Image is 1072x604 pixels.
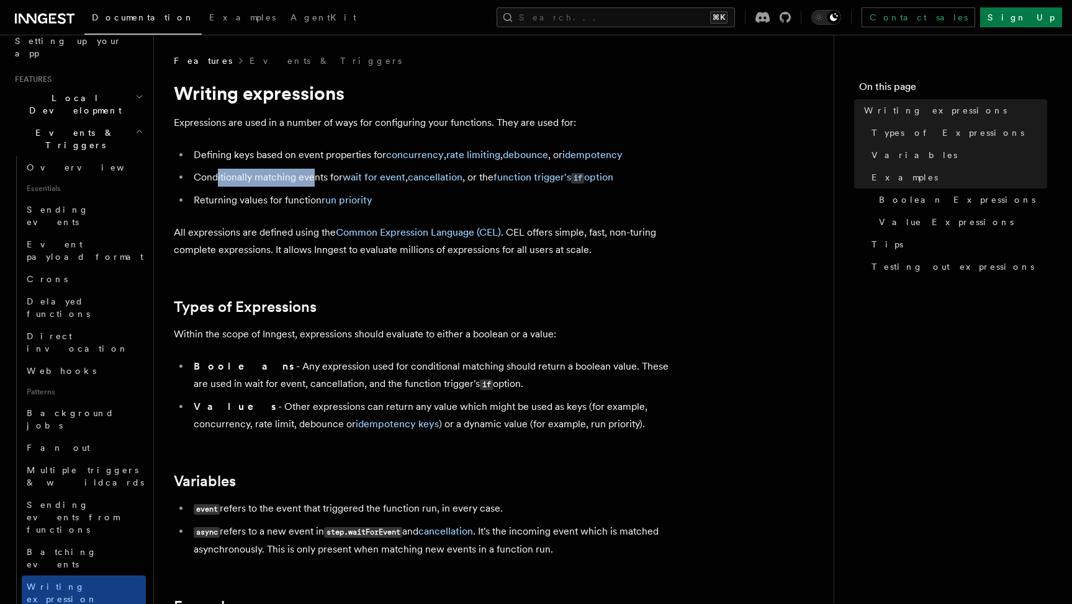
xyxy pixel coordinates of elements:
[84,4,202,35] a: Documentation
[22,233,146,268] a: Event payload format
[27,500,119,535] span: Sending events from functions
[867,233,1047,255] a: Tips
[27,162,155,172] span: Overview
[356,418,439,430] a: idempotency keys
[22,268,146,290] a: Crons
[872,238,903,251] span: Tips
[22,325,146,360] a: Direct invocation
[879,216,1014,228] span: Value Expressions
[408,171,462,183] a: cancellation
[27,547,97,569] span: Batching events
[22,494,146,541] a: Sending events from functions
[859,99,1047,122] a: Writing expressions
[859,79,1047,99] h4: On this page
[92,12,194,22] span: Documentation
[22,156,146,179] a: Overview
[202,4,283,33] a: Examples
[864,104,1007,117] span: Writing expressions
[480,380,493,390] code: if
[194,527,220,538] code: async
[174,473,236,490] a: Variables
[493,171,613,183] a: function trigger'sifoption
[283,4,364,33] a: AgentKit
[190,358,670,393] li: - Any expression used for conditional matching should return a boolean value. These are used in w...
[27,296,90,319] span: Delayed functions
[322,194,372,206] a: run priority
[174,82,670,104] h1: Writing expressions
[190,500,670,518] li: refers to the event that triggered the function run, in every case.
[27,331,128,353] span: Direct invocation
[867,144,1047,166] a: Variables
[874,211,1047,233] a: Value Expressions
[27,582,97,604] span: Writing expression
[418,525,473,537] a: cancellation
[27,205,89,227] span: Sending events
[872,171,938,184] span: Examples
[503,149,548,161] a: debounce
[27,239,143,262] span: Event payload format
[174,224,670,259] p: All expressions are defined using the . CEL offers simple, fast, non-turing complete expressions....
[190,523,670,558] li: refers to a new event in and . It's the incoming event which is matched asynchronously. This is o...
[867,255,1047,278] a: Testing out expressions
[22,402,146,437] a: Background jobs
[174,114,670,131] p: Expressions are used in a number of ways for configuring your functions. They are used for:
[22,459,146,494] a: Multiple triggers & wildcards
[194,504,220,515] code: event
[336,226,501,238] a: Common Expression Language (CEL)
[872,127,1024,139] span: Types of Expressions
[10,30,146,64] a: Setting up your app
[343,171,405,183] a: wait for event
[27,465,144,487] span: Multiple triggers & wildcards
[174,326,670,343] p: Within the scope of Inngest, expressions should evaluate to either a boolean or a value:
[22,382,146,402] span: Patterns
[446,149,500,161] a: rate limiting
[872,260,1034,273] span: Testing out expressions
[190,192,670,209] li: Returning values for function
[980,7,1062,27] a: Sign Up
[27,366,96,376] span: Webhooks
[209,12,276,22] span: Examples
[27,274,68,284] span: Crons
[867,122,1047,144] a: Types of Expressions
[872,149,957,161] span: Variables
[22,179,146,198] span: Essentials
[710,11,727,24] kbd: ⌘K
[22,360,146,382] a: Webhooks
[190,146,670,164] li: Defining keys based on event properties for , , , or
[22,198,146,233] a: Sending events
[10,127,135,151] span: Events & Triggers
[174,55,232,67] span: Features
[562,149,623,161] a: idempotency
[174,298,317,316] a: Types of Expressions
[15,36,122,58] span: Setting up your app
[27,443,90,453] span: Fan out
[811,10,841,25] button: Toggle dark mode
[867,166,1047,189] a: Examples
[10,122,146,156] button: Events & Triggers
[194,360,296,372] strong: Booleans
[874,189,1047,211] a: Boolean Expressions
[190,169,670,187] li: Conditionally matching events for , , or the
[27,408,114,430] span: Background jobs
[22,290,146,325] a: Delayed functions
[194,401,278,412] strong: Values
[250,55,402,67] a: Events & Triggers
[291,12,356,22] span: AgentKit
[10,74,52,84] span: Features
[22,437,146,459] a: Fan out
[10,92,135,117] span: Local Development
[22,541,146,575] a: Batching events
[862,7,975,27] a: Contact sales
[879,193,1035,206] span: Boolean Expressions
[571,173,584,184] code: if
[190,398,670,433] li: - Other expressions can return any value which might be used as keys (for example, concurrency, r...
[324,527,402,538] code: step.waitForEvent
[497,7,735,27] button: Search...⌘K
[10,87,146,122] button: Local Development
[386,149,444,161] a: concurrency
